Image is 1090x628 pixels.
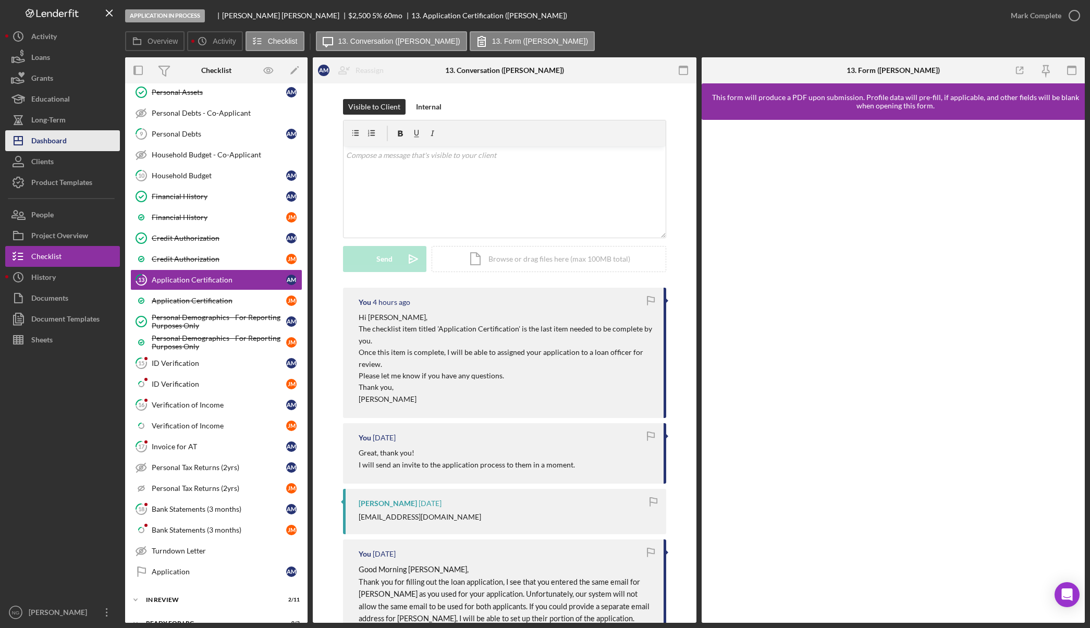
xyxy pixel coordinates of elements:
a: 10Household BudgetAM [130,165,302,186]
div: [PERSON_NAME] [26,602,94,625]
time: 2025-09-29 16:07 [373,550,396,558]
div: Credit Authorization [152,255,286,263]
a: Personal Tax Returns (2yrs)AM [130,457,302,478]
div: Internal [416,99,442,115]
div: A M [286,191,297,202]
a: 13Application CertificationAM [130,269,302,290]
a: 9Personal DebtsAM [130,124,302,144]
button: AMReassign [313,60,394,81]
a: Personal Tax Returns (2yrs)JM [130,478,302,499]
button: Checklist [246,31,304,51]
div: Ready for LRC [146,620,274,626]
a: Financial HistoryJM [130,207,302,228]
p: I will send an invite to the application process to them in a moment. [359,459,575,471]
div: A M [286,87,297,97]
div: Financial History [152,213,286,221]
button: NG[PERSON_NAME] [5,602,120,623]
div: Personal Demographics - For Reporting Purposes Only [152,313,286,330]
a: Personal AssetsAM [130,82,302,103]
div: J M [286,337,297,348]
label: 13. Form ([PERSON_NAME]) [492,37,588,45]
div: Personal Tax Returns (2yrs) [152,463,286,472]
a: ID VerificationJM [130,374,302,395]
div: 13. Form ([PERSON_NAME]) [847,66,940,75]
div: 60 mo [384,11,402,20]
tspan: 17 [138,443,145,450]
div: Send [376,246,393,272]
p: Please let me know if you have any questions. [359,370,653,381]
a: Financial HistoryAM [130,186,302,207]
label: Overview [148,37,178,45]
div: A M [286,316,297,327]
div: Turndown Letter [152,547,302,555]
a: Personal Debts - Co-Applicant [130,103,302,124]
div: 13. Conversation ([PERSON_NAME]) [445,66,564,75]
div: [PERSON_NAME] [PERSON_NAME] [222,11,348,20]
div: [EMAIL_ADDRESS][DOMAIN_NAME] [359,513,481,521]
div: Bank Statements (3 months) [152,505,286,513]
div: ID Verification [152,380,286,388]
div: Personal Tax Returns (2yrs) [152,484,286,492]
div: J M [286,379,297,389]
tspan: 10 [138,172,145,179]
div: Mark Complete [1011,5,1061,26]
button: Overview [125,31,185,51]
div: Application In Process [125,9,205,22]
div: This form will produce a PDF upon submission. Profile data will pre-fill, if applicable, and othe... [707,93,1085,110]
a: Application CertificationJM [130,290,302,311]
div: Open Intercom Messenger [1055,582,1080,607]
div: Application Certification [152,276,286,284]
p: [PERSON_NAME] [359,393,653,405]
tspan: 18 [138,506,144,512]
div: 13. Application Certification ([PERSON_NAME]) [411,11,567,20]
iframe: Lenderfit form [712,130,1076,612]
div: A M [318,65,329,76]
div: A M [286,567,297,577]
div: Financial History [152,192,286,201]
button: Activity [187,31,242,51]
button: Mark Complete [1000,5,1085,26]
button: Send [343,246,426,272]
a: Turndown Letter [130,540,302,561]
tspan: 13 [138,276,144,283]
div: J M [286,483,297,494]
div: J M [286,212,297,223]
a: 18Bank Statements (3 months)AM [130,499,302,520]
div: You [359,550,371,558]
button: Internal [411,99,447,115]
div: Bank Statements (3 months) [152,526,286,534]
div: A M [286,233,297,243]
a: Household Budget - Co-Applicant [130,144,302,165]
div: 2 / 11 [281,597,300,603]
div: ID Verification [152,359,286,367]
button: 13. Conversation ([PERSON_NAME]) [316,31,467,51]
time: 2025-09-29 16:10 [419,499,442,508]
